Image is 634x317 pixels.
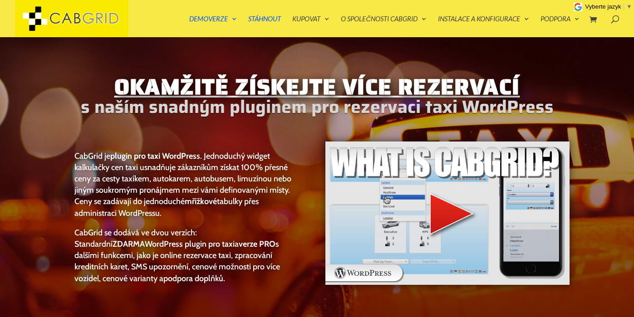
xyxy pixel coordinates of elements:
[341,15,427,37] a: O společnosti CabGrid
[239,239,275,249] a: verze PRO
[438,15,529,37] a: Instalace a konfigurace
[74,150,298,227] p: CabGrid je . Jednoduchý widget kalkulačky cen taxi usnadňuje zákazníkům získat 100% přesné ceny z...
[185,196,217,206] strong: mřížkové
[585,3,621,10] span: Vyberte jazyk
[15,13,128,22] a: CabGrid Taxi Plugin
[626,3,632,10] span: ▼
[324,141,570,286] img: WordPress plugin pro rezervaci taxi Úvodní video
[248,15,281,37] a: Stáhnout
[64,103,571,115] h2: s naším snadným pluginem pro rezervaci taxi WordPress
[541,15,580,37] a: Podpora
[189,15,237,37] a: Demoverze
[110,151,200,161] strong: plugin pro taxi WordPress
[113,239,235,249] a: ZDARMAWordPress plugin pro taxi
[585,3,632,10] a: Vyberte jazyk​
[292,15,329,37] a: Kupovat
[64,75,571,103] h1: Okamžitě Získejte více rezervací
[74,227,298,284] p: CabGrid se dodává ve dvou verzích: Standardní a s dalšími funkcemi, jako je online rezervace taxi...
[163,273,223,283] a: podpora doplňků
[578,260,634,303] iframe: chat widget
[113,239,145,249] strong: ZDARMA
[324,278,570,288] a: WordPress plugin pro rezervaci taxi Úvodní video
